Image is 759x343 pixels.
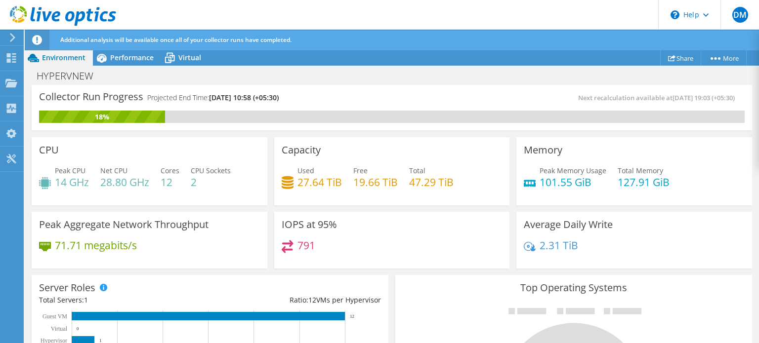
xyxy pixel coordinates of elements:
span: Virtual [178,53,201,62]
text: 0 [77,326,79,331]
h3: Peak Aggregate Network Throughput [39,219,209,230]
a: Share [660,50,701,66]
text: 12 [350,314,354,319]
h4: 19.66 TiB [353,177,398,188]
h4: 47.29 TiB [409,177,454,188]
h4: 14 GHz [55,177,89,188]
span: Peak Memory Usage [540,166,606,175]
span: Net CPU [100,166,127,175]
span: Total [409,166,425,175]
h4: 101.55 GiB [540,177,606,188]
h4: 2.31 TiB [540,240,578,251]
span: Peak CPU [55,166,85,175]
h3: Server Roles [39,282,95,293]
span: [DATE] 10:58 (+05:30) [209,93,279,102]
span: Total Memory [618,166,663,175]
h3: Memory [524,145,562,155]
h3: Top Operating Systems [403,282,745,293]
h1: HYPERVNEW [32,71,109,81]
h4: 27.64 TiB [297,177,342,188]
span: DM [732,7,748,23]
a: More [701,50,747,66]
span: Used [297,166,314,175]
h4: 28.80 GHz [100,177,149,188]
h4: 127.91 GiB [618,177,670,188]
div: Total Servers: [39,295,210,305]
h3: CPU [39,145,59,155]
h4: 2 [191,177,231,188]
span: Performance [110,53,154,62]
span: Cores [161,166,179,175]
span: Next recalculation available at [578,93,740,102]
text: 1 [99,338,102,343]
h4: 791 [297,240,315,251]
h3: Capacity [282,145,321,155]
div: 18% [39,112,165,122]
span: CPU Sockets [191,166,231,175]
span: 1 [84,295,88,305]
h3: IOPS at 95% [282,219,337,230]
text: Virtual [51,325,68,332]
div: Ratio: VMs per Hypervisor [210,295,381,305]
h4: 71.71 megabits/s [55,240,137,251]
span: Free [353,166,368,175]
h4: 12 [161,177,179,188]
span: 12 [308,295,316,305]
span: Additional analysis will be available once all of your collector runs have completed. [60,36,292,44]
span: Environment [42,53,85,62]
span: [DATE] 19:03 (+05:30) [673,93,735,102]
h3: Average Daily Write [524,219,613,230]
h4: Projected End Time: [147,92,279,103]
text: Guest VM [42,313,67,320]
svg: \n [671,10,679,19]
